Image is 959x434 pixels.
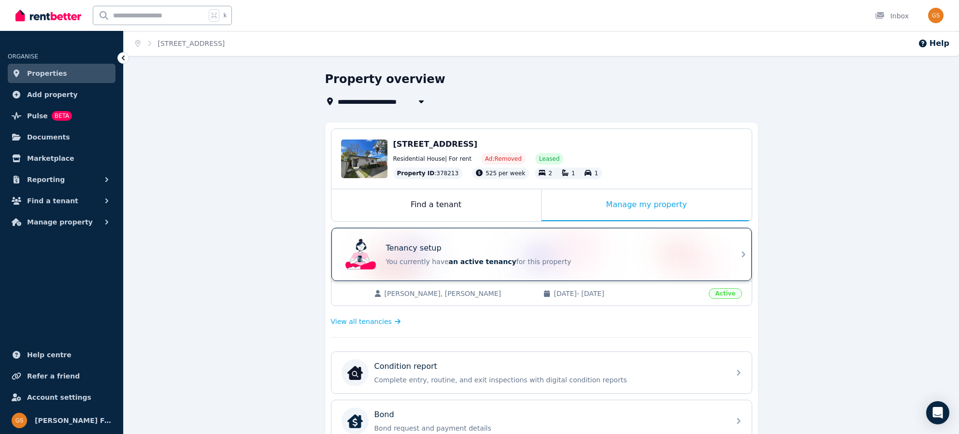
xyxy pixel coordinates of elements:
[331,189,541,221] div: Find a tenant
[374,423,724,433] p: Bond request and payment details
[374,409,394,420] p: Bond
[8,212,115,232] button: Manage property
[393,168,463,179] div: : 378213
[8,53,38,60] span: ORGANISE
[928,8,944,23] img: Stanyer Family Super Pty Ltd ATF Stanyer Family Super
[554,289,703,298] span: [DATE] - [DATE]
[347,413,363,429] img: Bond
[8,64,115,83] a: Properties
[15,8,81,23] img: RentBetter
[27,174,65,185] span: Reporting
[393,140,478,149] span: [STREET_ADDRESS]
[8,85,115,104] a: Add property
[27,195,78,207] span: Find a tenant
[709,288,742,299] span: Active
[27,370,80,382] span: Refer a friend
[386,242,442,254] p: Tenancy setup
[124,31,236,56] nav: Breadcrumb
[27,131,70,143] span: Documents
[8,149,115,168] a: Marketplace
[374,375,724,385] p: Complete entry, routine, and exit inspections with digital condition reports
[27,153,74,164] span: Marketplace
[918,38,949,49] button: Help
[27,216,93,228] span: Manage property
[158,40,225,47] a: [STREET_ADDRESS]
[52,111,72,121] span: BETA
[27,110,48,122] span: Pulse
[374,361,437,372] p: Condition report
[386,257,724,266] p: You currently have for this property
[8,388,115,407] a: Account settings
[548,170,552,177] span: 2
[27,89,78,100] span: Add property
[385,289,534,298] span: [PERSON_NAME], [PERSON_NAME]
[325,71,445,87] h1: Property overview
[27,68,67,79] span: Properties
[397,169,435,177] span: Property ID
[347,365,363,380] img: Condition report
[331,317,401,326] a: View all tenancies
[8,191,115,210] button: Find a tenant
[8,106,115,126] a: PulseBETA
[35,415,112,426] span: [PERSON_NAME] Family Super Pty Ltd ATF [PERSON_NAME] Family Super
[27,392,91,403] span: Account settings
[27,349,72,361] span: Help centre
[8,170,115,189] button: Reporting
[594,170,598,177] span: 1
[539,155,559,163] span: Leased
[875,11,909,21] div: Inbox
[331,317,392,326] span: View all tenancies
[8,345,115,364] a: Help centre
[345,239,376,270] img: Tenancy setup
[331,228,752,281] a: Tenancy setupTenancy setupYou currently havean active tenancyfor this property
[331,352,752,393] a: Condition reportCondition reportComplete entry, routine, and exit inspections with digital condit...
[393,155,472,163] span: Residential House | For rent
[449,258,516,266] span: an active tenancy
[8,366,115,386] a: Refer a friend
[8,127,115,147] a: Documents
[223,12,227,19] span: k
[572,170,575,177] span: 1
[485,155,522,163] span: Ad: Removed
[926,401,949,424] div: Open Intercom Messenger
[486,170,525,177] span: 525 per week
[542,189,752,221] div: Manage my property
[12,413,27,428] img: Stanyer Family Super Pty Ltd ATF Stanyer Family Super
